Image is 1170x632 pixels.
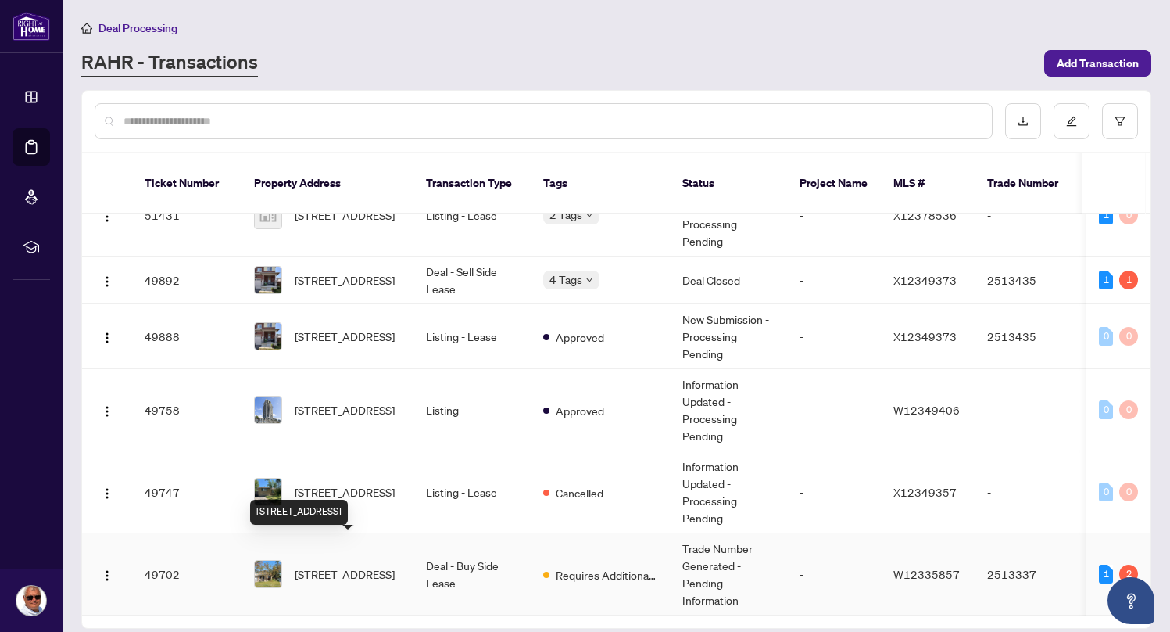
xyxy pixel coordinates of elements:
span: [STREET_ADDRESS] [295,483,395,501]
td: Information Updated - Processing Pending [670,174,787,257]
span: edit [1066,116,1077,127]
td: - [787,533,881,616]
img: thumbnail-img [255,202,281,228]
span: W12335857 [893,567,960,581]
td: - [787,451,881,533]
img: thumbnail-img [255,397,281,423]
td: Listing - Lease [413,174,531,257]
img: thumbnail-img [255,561,281,587]
td: Deal - Sell Side Lease [413,257,531,304]
span: home [81,23,92,34]
td: 49702 [132,533,242,616]
div: 0 [1119,400,1138,419]
span: [STREET_ADDRESS] [295,328,395,345]
span: X12378536 [893,208,957,222]
img: thumbnail-img [255,267,281,293]
span: download [1018,116,1029,127]
th: Tags [531,153,670,214]
div: 0 [1099,400,1113,419]
span: [STREET_ADDRESS] [295,566,395,583]
span: Add Transaction [1057,51,1139,76]
th: Trade Number [975,153,1084,214]
button: Logo [95,203,120,228]
td: Listing - Lease [413,304,531,369]
button: Add Transaction [1044,50,1151,77]
div: 1 [1099,271,1113,289]
button: Logo [95,268,120,293]
div: 0 [1119,206,1138,224]
td: New Submission - Processing Pending [670,304,787,369]
div: 2 [1119,565,1138,584]
td: - [787,369,881,451]
td: - [787,257,881,304]
td: Trade Number Generated - Pending Information [670,533,787,616]
button: Logo [95,397,120,422]
button: Logo [95,562,120,587]
div: [STREET_ADDRESS] [250,500,348,525]
img: logo [13,12,50,41]
td: Information Updated - Processing Pending [670,451,787,533]
span: Requires Additional Docs [556,566,657,584]
img: Logo [101,487,113,500]
td: 2513435 [975,304,1084,369]
td: - [975,174,1084,257]
img: Logo [101,332,113,344]
img: Logo [101,275,113,288]
img: Logo [101,405,113,418]
button: Logo [95,324,120,349]
td: 49892 [132,257,242,304]
img: Profile Icon [16,586,46,616]
div: 0 [1119,327,1138,346]
td: - [787,304,881,369]
th: Transaction Type [413,153,531,214]
span: down [585,211,593,219]
span: 4 Tags [549,271,582,289]
span: [STREET_ADDRESS] [295,271,395,289]
span: Approved [556,402,604,419]
span: X12349357 [893,485,957,499]
th: Project Name [787,153,881,214]
img: thumbnail-img [255,479,281,505]
td: - [787,174,881,257]
td: - [975,451,1084,533]
div: 0 [1119,483,1138,501]
span: Deal Processing [98,21,177,35]
button: download [1005,103,1041,139]
div: 1 [1099,206,1113,224]
span: W12349406 [893,403,960,417]
th: Ticket Number [132,153,242,214]
td: - [975,369,1084,451]
span: 2 Tags [549,206,582,224]
div: 1 [1119,271,1138,289]
span: Cancelled [556,484,603,501]
button: edit [1054,103,1089,139]
span: Approved [556,329,604,346]
div: 0 [1099,327,1113,346]
td: Information Updated - Processing Pending [670,369,787,451]
td: Deal Closed [670,257,787,304]
span: down [585,276,593,284]
img: Logo [101,569,113,582]
span: [STREET_ADDRESS] [295,206,395,224]
img: Logo [101,210,113,223]
span: X12349373 [893,329,957,343]
th: Status [670,153,787,214]
div: 1 [1099,565,1113,584]
td: Listing - Lease [413,451,531,533]
td: 49747 [132,451,242,533]
span: filter [1115,116,1125,127]
button: Logo [95,479,120,505]
a: RAHR - Transactions [81,49,258,77]
td: 2513337 [975,533,1084,616]
td: Deal - Buy Side Lease [413,533,531,616]
div: 0 [1099,483,1113,501]
td: 2513435 [975,257,1084,304]
span: [STREET_ADDRESS] [295,401,395,418]
button: filter [1102,103,1138,139]
th: MLS # [881,153,975,214]
th: Property Address [242,153,413,214]
td: Listing [413,369,531,451]
img: thumbnail-img [255,323,281,350]
span: X12349373 [893,273,957,287]
button: Open asap [1107,577,1154,624]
